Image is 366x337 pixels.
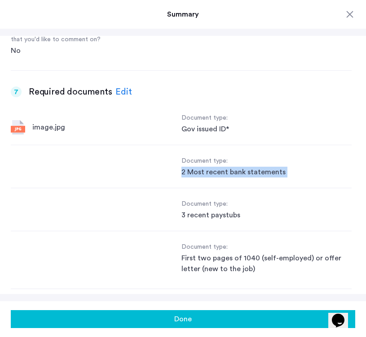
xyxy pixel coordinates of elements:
h3: Summary [11,9,355,20]
div: No [11,45,181,56]
h3: Required documents [29,86,112,98]
div: Document type: [181,156,352,167]
div: 2 Most recent bank statements [181,167,352,177]
div: Document type: [181,242,352,253]
div: 7 [11,86,22,97]
div: 3 recent paystubs [181,210,352,220]
div: image.jpg [32,122,65,133]
iframe: chat widget [328,301,357,328]
div: Edit [115,85,132,99]
button: Done [11,310,355,328]
div: Gov issued ID* [181,124,352,134]
div: First two pages of 1040 (self-employed) or offer letter (new to the job) [181,253,352,274]
img: pdf [11,120,25,134]
div: Document type: [181,199,352,210]
div: Document type: [181,113,352,124]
